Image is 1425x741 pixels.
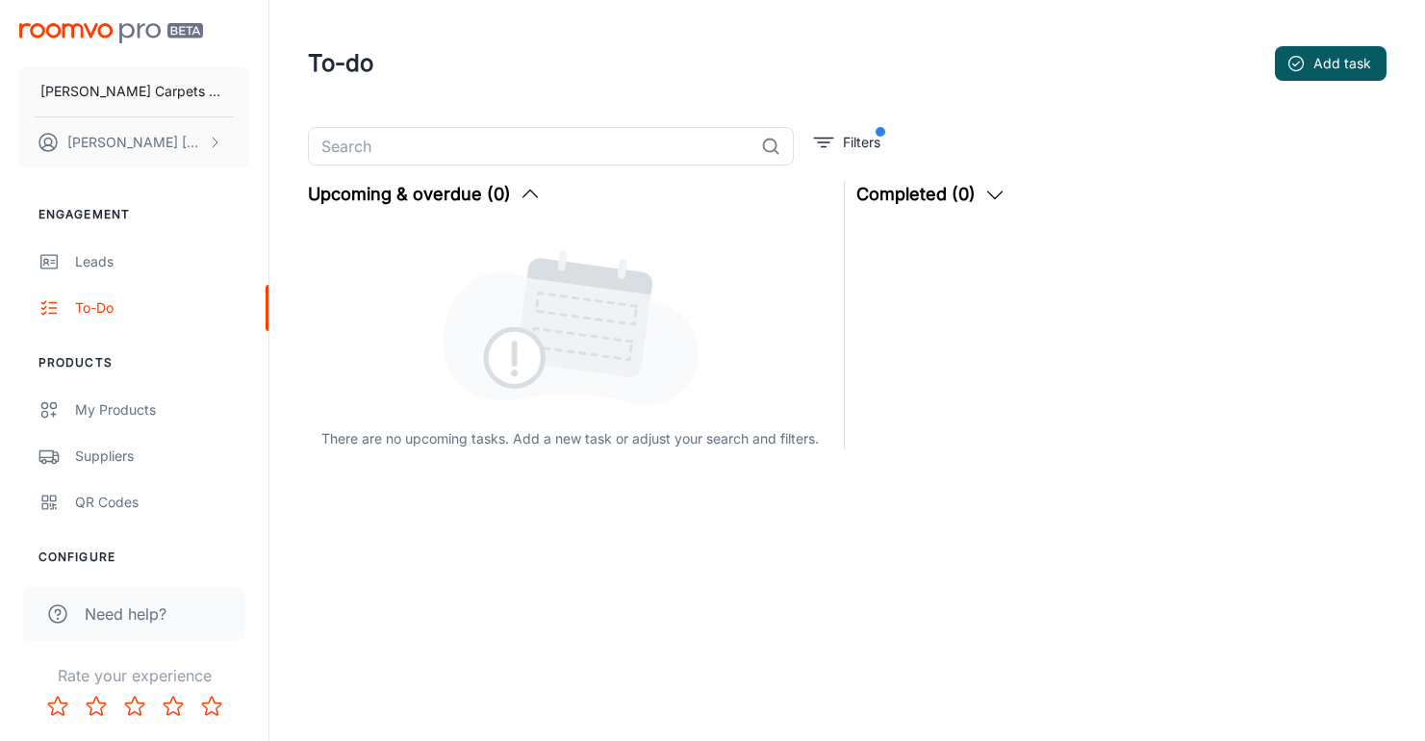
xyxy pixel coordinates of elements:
[75,446,249,467] div: Suppliers
[1275,46,1387,81] button: Add task
[809,127,885,158] button: filter
[40,81,228,102] p: [PERSON_NAME] Carpets & Floors
[19,117,249,167] button: [PERSON_NAME] [PERSON_NAME]
[308,127,753,166] input: Search
[75,297,249,319] div: To-do
[75,251,249,272] div: Leads
[843,132,880,153] p: Filters
[321,428,819,449] p: There are no upcoming tasks. Add a new task or adjust your search and filters.
[85,602,166,626] span: Need help?
[67,132,203,153] p: [PERSON_NAME] [PERSON_NAME]
[856,181,1006,208] button: Completed (0)
[19,66,249,116] button: [PERSON_NAME] Carpets & Floors
[443,246,699,405] img: upcoming_and_overdue_tasks_empty_state.svg
[308,181,542,208] button: Upcoming & overdue (0)
[75,399,249,421] div: My Products
[19,23,203,43] img: Roomvo PRO Beta
[75,492,249,513] div: QR Codes
[308,46,373,81] h1: To-do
